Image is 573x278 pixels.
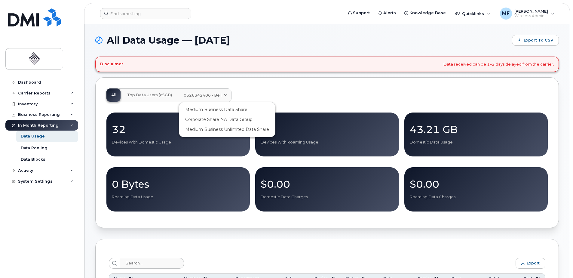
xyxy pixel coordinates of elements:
p: Roaming Data Usage [112,194,244,200]
p: Devices With Domestic Usage [112,140,244,145]
div: Medium Business Data Share [180,105,274,115]
p: $0.00 [410,179,542,190]
div: Data received can be 1–2 days delayed from the carrier. [95,57,559,72]
span: Corporate Share NA Data Group [185,116,253,123]
input: Search... [120,258,184,269]
p: 0 [261,124,393,135]
p: 32 [112,124,244,135]
button: Export to CSV [512,35,559,46]
span: Export to CSV [524,38,553,43]
p: $0.00 [261,179,393,190]
p: Domestic Data Charges [261,194,393,200]
span: Medium Business Unlimited Data Share [185,126,269,133]
div: Corporate Share NA Data Group [180,115,274,125]
span: Export [527,261,540,265]
p: Devices With Roaming Usage [261,140,393,145]
p: Roaming Data Charges [410,194,542,200]
span: 0526342406 - Bell [184,92,222,98]
p: Domestic Data Usage [410,140,542,145]
span: Top Data Users (>5GB) [127,93,172,97]
a: 0526342406 - Bell [179,89,231,102]
h4: Disclaimer [100,62,123,66]
span: Medium Business Data Share [185,107,247,113]
span: All Data Usage — [DATE] [107,36,230,45]
button: Export [516,258,545,269]
p: 43.21 GB [410,124,542,135]
div: Medium Business Unlimited Data Share [180,125,274,134]
p: 0 Bytes [112,179,244,190]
